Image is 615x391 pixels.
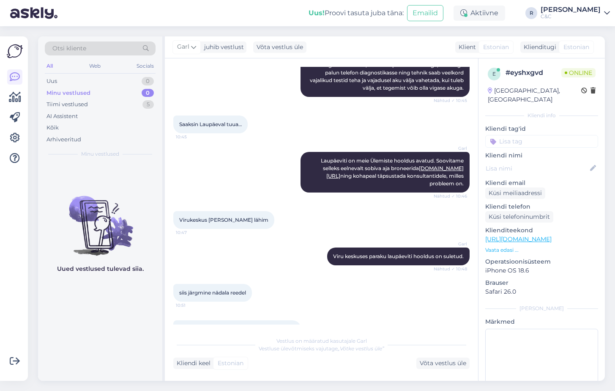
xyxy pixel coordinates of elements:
div: Uus [46,77,57,85]
span: Viru keskuses paraku laupäeviti hooldus on suletud. [333,253,464,259]
div: Klient [455,43,476,52]
p: Safari 26.0 [485,287,598,296]
div: Arhiveeritud [46,135,81,144]
div: Küsi telefoninumbrit [485,211,553,223]
span: Nähtud ✓ 10:45 [434,97,467,104]
div: C&C [541,13,601,20]
input: Lisa nimi [486,164,588,173]
p: Vaata edasi ... [485,246,598,254]
div: Minu vestlused [46,89,90,97]
img: Askly Logo [7,43,23,59]
span: Virukeskus [PERSON_NAME] lähim [179,217,268,223]
div: All [45,61,55,72]
div: Küsi meiliaadressi [485,187,545,199]
b: Uus! [309,9,325,17]
a: [URL][DOMAIN_NAME] [485,235,552,243]
p: Brauser [485,278,598,287]
button: Emailid [407,5,443,21]
p: Kliendi telefon [485,202,598,211]
span: Garl [177,42,189,52]
div: # eyshxgvd [506,68,561,78]
div: 0 [142,77,154,85]
div: [GEOGRAPHIC_DATA], [GEOGRAPHIC_DATA] [488,86,581,104]
div: R [525,7,537,19]
span: Garl [435,145,467,151]
div: AI Assistent [46,112,78,121]
div: Võta vestlus üle [253,41,306,53]
p: Klienditeekond [485,226,598,235]
span: Estonian [563,43,589,52]
p: Kliendi tag'id [485,124,598,133]
span: Online [561,68,596,77]
i: „Võtke vestlus üle” [338,345,384,352]
div: Aktiivne [454,6,505,21]
span: Vestluse ülevõtmiseks vajutage [259,345,384,352]
div: Kliendi info [485,112,598,119]
div: Võta vestlus üle [416,358,470,369]
div: Socials [135,61,156,72]
input: Lisa tag [485,135,598,148]
a: [PERSON_NAME]C&C [541,6,610,20]
img: No chats [38,181,162,257]
p: iPhone OS 18.6 [485,266,598,275]
div: [PERSON_NAME] [541,6,601,13]
span: Nähtud ✓ 10:46 [434,193,467,199]
div: Kliendi keel [173,359,210,368]
div: [PERSON_NAME] [485,305,598,312]
span: siis järgmine nädala reedel [179,289,246,296]
div: Kõik [46,124,59,132]
p: Märkmed [485,317,598,326]
span: Laupäeviti on meie Ülemiste hooldus avatud. Soovitame selleks eelnevalt sobiva aja broneerida nin... [321,157,465,187]
p: Kliendi nimi [485,151,598,160]
span: e [492,71,496,77]
span: 10:47 [176,229,208,236]
span: Estonian [218,359,243,368]
span: Vestlus on määratud kasutajale Garl [276,338,367,344]
p: Kliendi email [485,179,598,187]
p: Uued vestlused tulevad siia. [57,264,144,273]
div: Tiimi vestlused [46,100,88,109]
span: 10:45 [176,134,208,140]
div: Klienditugi [520,43,556,52]
div: 0 [142,89,154,97]
div: Proovi tasuta juba täna: [309,8,404,18]
span: Saaksin Laupäeval tuua… [179,121,242,127]
p: Operatsioonisüsteem [485,257,598,266]
div: Web [87,61,102,72]
div: juhib vestlust [201,43,244,52]
div: 5 [142,100,154,109]
span: 10:51 [176,302,208,308]
span: Garl [435,241,467,247]
span: Estonian [483,43,509,52]
span: Nähtud ✓ 10:48 [434,266,467,272]
span: Minu vestlused [81,150,119,158]
span: Otsi kliente [52,44,86,53]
